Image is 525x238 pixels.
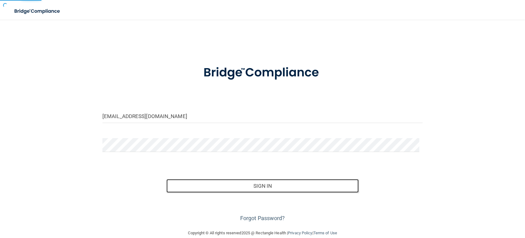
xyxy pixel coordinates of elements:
a: Privacy Policy [288,231,312,235]
a: Forgot Password? [240,215,285,221]
img: bridge_compliance_login_screen.278c3ca4.svg [9,5,66,18]
button: Sign In [166,179,359,193]
a: Terms of Use [313,231,337,235]
img: bridge_compliance_login_screen.278c3ca4.svg [191,57,334,89]
input: Email [102,109,423,123]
